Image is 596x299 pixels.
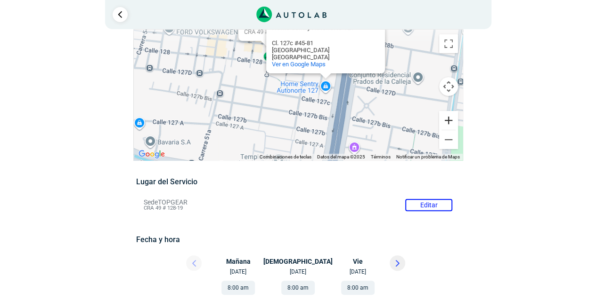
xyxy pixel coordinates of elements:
div: Home Sentry Autonorte 127 [266,16,385,73]
div: Cl. 127c #45-81 [272,39,357,47]
div: Home Sentry Autonorte 127 [272,24,357,31]
button: Ampliar [439,111,458,130]
h5: Lugar del Servicio [136,177,460,186]
div: [GEOGRAPHIC_DATA] [272,54,357,61]
a: Abre esta zona en Google Maps (se abre en una nueva ventana) [136,148,167,160]
div: CRA 49 # 128-19 [244,21,288,35]
a: Términos (se abre en una nueva pestaña) [371,154,391,159]
h5: Fecha y hora [136,235,460,244]
button: Controles de visualización del mapa [439,77,458,96]
span: Datos del mapa ©2025 [317,154,365,159]
a: Link al sitio de autolab [256,9,327,18]
a: Ir al paso anterior [113,7,128,22]
img: Google [136,148,167,160]
div: [GEOGRAPHIC_DATA] [272,47,357,54]
button: 8:00 am [281,281,315,295]
a: Notificar un problema de Maps [396,154,460,159]
button: Combinaciones de teclas [260,154,311,160]
a: Ver en Google Maps [272,61,326,68]
button: Reducir [439,130,458,149]
button: 8:00 am [341,281,375,295]
button: Cambiar a la vista en pantalla completa [439,34,458,53]
button: 8:00 am [221,281,255,295]
button: Cerrar [359,14,381,36]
